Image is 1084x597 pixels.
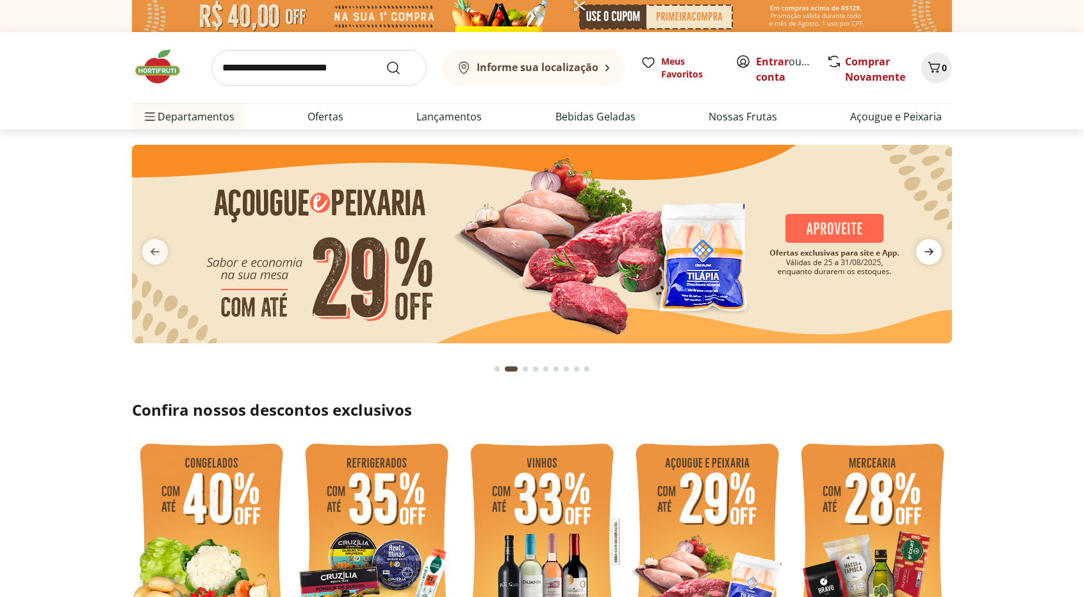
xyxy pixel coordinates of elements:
span: 0 [942,61,947,74]
button: Go to page 1 from fs-carousel [492,354,502,384]
a: Ofertas [308,109,343,124]
button: Go to page 7 from fs-carousel [561,354,571,384]
a: Nossas Frutas [709,109,777,124]
a: Comprar Novamente [845,54,905,84]
button: Submit Search [386,60,416,76]
a: Meus Favoritos [641,55,720,81]
img: Hortifruti [132,47,196,86]
span: Departamentos [142,101,234,132]
h2: Confira nossos descontos exclusivos [132,400,952,420]
button: Informe sua localização [442,50,625,86]
button: Go to page 4 from fs-carousel [530,354,541,384]
button: Carrinho [921,53,952,83]
img: açougue [132,145,952,343]
button: next [906,239,952,265]
button: Menu [142,101,158,132]
button: Current page from fs-carousel [502,354,520,384]
button: Go to page 5 from fs-carousel [541,354,551,384]
b: Informe sua localização [477,60,598,74]
input: search [211,50,427,86]
button: previous [132,239,178,265]
span: Meus Favoritos [661,55,720,81]
span: ou [756,54,813,85]
button: Go to page 3 from fs-carousel [520,354,530,384]
a: Açougue e Peixaria [850,109,942,124]
button: Go to page 6 from fs-carousel [551,354,561,384]
a: Bebidas Geladas [555,109,636,124]
button: Go to page 9 from fs-carousel [582,354,592,384]
button: Go to page 8 from fs-carousel [571,354,582,384]
a: Lançamentos [416,109,482,124]
a: Entrar [756,54,789,69]
a: Criar conta [756,54,826,84]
